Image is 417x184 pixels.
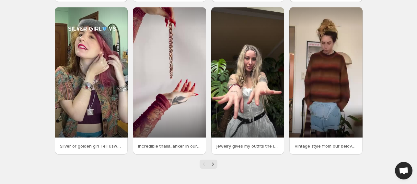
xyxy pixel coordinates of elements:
[138,143,201,149] p: Incredible thalia_anker in our golden collection ethnasia ethnasiajewelry golden goldenjewelry go...
[216,143,279,149] p: jewelry gives my outfits the last missing touch this time I wear all from ethnasia_jewelry and I ...
[208,160,217,169] button: Next
[395,162,412,179] div: Open chat
[60,143,123,149] p: Silver or golden girl Tell uswhat do you prefer
[295,143,357,149] p: Vintage style from our beloved jessykrefft ethnasia vintagestyle jewelrytime jeans bohostyle
[200,160,217,169] nav: Pagination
